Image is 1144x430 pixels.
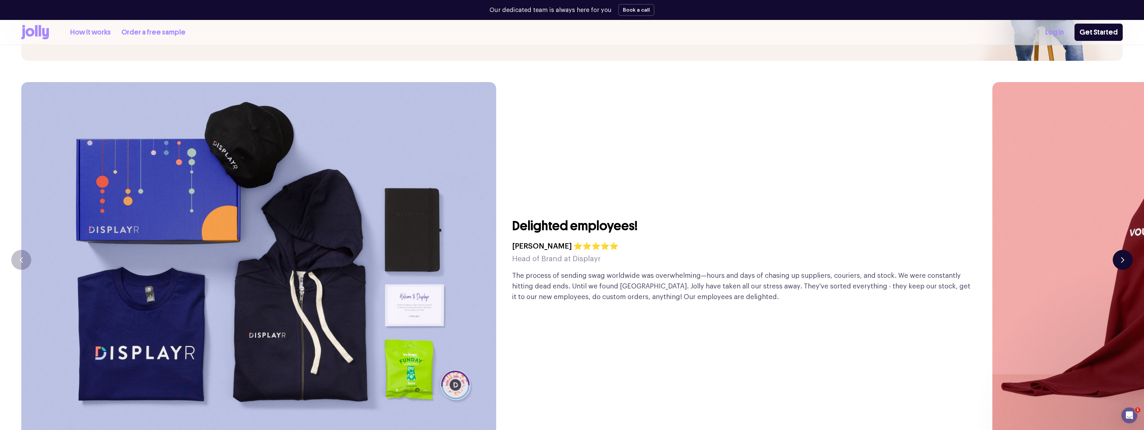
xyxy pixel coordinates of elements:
[121,27,186,38] a: Order a free sample
[1121,407,1137,423] iframe: Intercom live chat
[512,253,618,265] h5: Head of Brand at Displayr
[1045,27,1064,38] a: Log In
[70,27,111,38] a: How it works
[1135,407,1140,413] span: 1
[618,4,654,16] button: Book a call
[1074,24,1123,41] a: Get Started
[512,270,971,302] p: The process of sending swag worldwide was overwhelming—hours and days of chasing up suppliers, co...
[490,6,612,15] p: Our dedicated team is always here for you
[512,217,638,235] h3: Delighted employees!
[512,240,618,253] h4: [PERSON_NAME] ⭐⭐⭐⭐⭐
